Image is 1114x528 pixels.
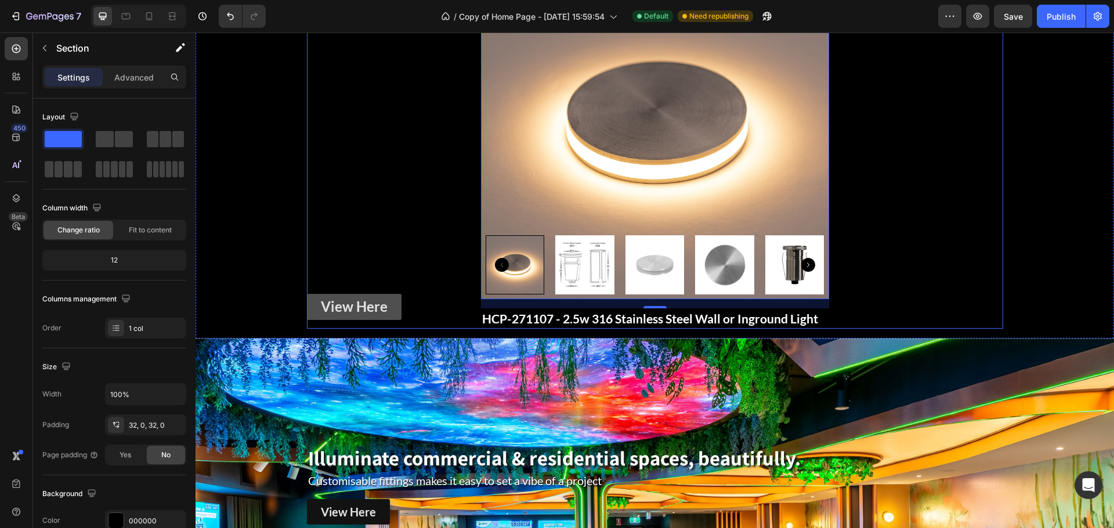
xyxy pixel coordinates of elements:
button: 7 [5,5,86,28]
button: Save [994,5,1032,28]
div: Background [42,486,99,502]
p: View Here [125,471,180,487]
input: Auto [106,384,186,405]
span: / [454,10,457,23]
div: Padding [42,420,69,430]
div: 1 col [129,323,183,334]
div: Color [42,515,60,526]
div: 12 [45,252,184,268]
div: Width [42,389,62,399]
button: Carousel Back Arrow [299,225,313,239]
div: Order [42,323,62,333]
div: Column width [42,201,104,216]
span: View Here [125,265,192,282]
a: View Here [111,467,194,492]
p: Customisable fittings makes it easy to set a vibe of a project [113,440,806,456]
div: 32, 0, 32, 0 [129,420,183,431]
span: Save [1004,12,1023,21]
div: Undo/Redo [219,5,266,28]
a: View Here [111,261,206,287]
div: 450 [11,123,28,133]
div: Page padding [42,450,99,460]
div: Open Intercom Messenger [1075,471,1102,499]
iframe: Design area [196,32,1114,528]
div: Publish [1047,10,1076,23]
p: Settings [57,71,90,83]
strong: Illuminate commercial & residential spaces, beautifully. [113,412,605,439]
span: Yes [120,450,131,460]
p: Advanced [114,71,154,83]
p: 7 [76,9,81,23]
span: Change ratio [57,225,100,235]
div: Columns management [42,292,133,307]
div: Size [42,359,73,375]
span: Fit to content [129,225,172,235]
div: 000000 [129,516,183,526]
span: No [161,450,171,460]
button: Carousel Next Arrow [606,225,620,239]
p: Section [56,41,151,55]
span: Default [644,11,668,21]
span: Need republishing [689,11,748,21]
div: Layout [42,110,81,125]
span: Copy of Home Page - [DATE] 15:59:54 [459,10,605,23]
button: Publish [1037,5,1086,28]
div: Beta [9,212,28,221]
